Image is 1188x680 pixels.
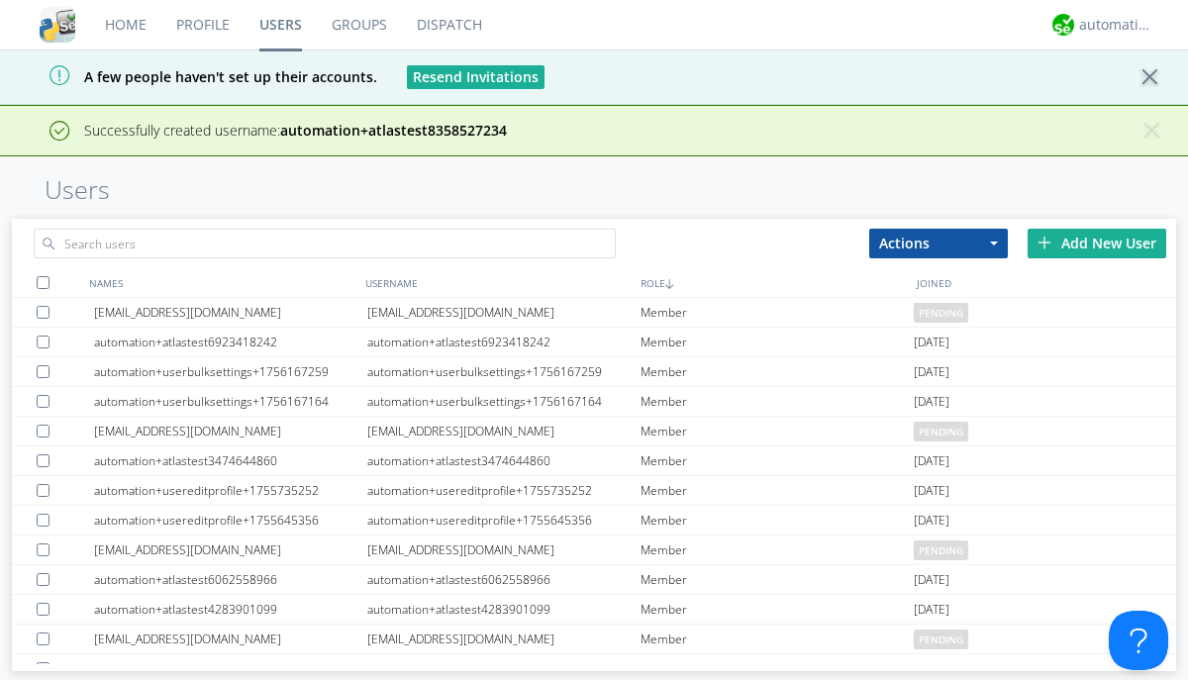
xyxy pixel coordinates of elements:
span: [DATE] [914,595,949,625]
span: pending [914,303,968,323]
span: pending [914,630,968,649]
div: [EMAIL_ADDRESS][DOMAIN_NAME] [367,417,641,445]
div: NAMES [84,268,360,297]
input: Search users [34,229,616,258]
div: Member [641,298,914,327]
div: [EMAIL_ADDRESS][DOMAIN_NAME] [367,625,641,653]
a: automation+atlastest3474644860automation+atlastest3474644860Member[DATE] [12,446,1176,476]
div: Member [641,387,914,416]
div: ROLE [636,268,912,297]
div: Member [641,446,914,475]
div: Member [641,417,914,445]
span: Successfully created username: [84,121,507,140]
div: JOINED [912,268,1188,297]
span: [DATE] [914,446,949,476]
div: automation+userbulksettings+1756167164 [94,387,367,416]
div: automation+userbulksettings+1756167259 [94,357,367,386]
div: automation+atlas [1079,15,1153,35]
iframe: Toggle Customer Support [1109,611,1168,670]
div: automation+usereditprofile+1755645356 [94,506,367,534]
div: automation+userbulksettings+1756167259 [367,357,641,386]
a: automation+atlastest4283901099automation+atlastest4283901099Member[DATE] [12,595,1176,625]
span: [DATE] [914,357,949,387]
a: automation+atlastest6923418242automation+atlastest6923418242Member[DATE] [12,328,1176,357]
div: automation+atlastest3474644860 [94,446,367,475]
div: automation+userbulksettings+1756167164 [367,387,641,416]
img: plus.svg [1038,236,1051,249]
div: automation+atlastest6062558966 [367,565,641,594]
a: [EMAIL_ADDRESS][DOMAIN_NAME][EMAIL_ADDRESS][DOMAIN_NAME]Memberpending [12,625,1176,654]
div: automation+atlastest6923418242 [94,328,367,356]
div: Member [641,565,914,594]
strong: automation+atlastest8358527234 [280,121,507,140]
div: Add New User [1028,229,1166,258]
div: automation+atlastest4283901099 [94,595,367,624]
div: Member [641,357,914,386]
div: Member [641,476,914,505]
a: automation+usereditprofile+1755735252automation+usereditprofile+1755735252Member[DATE] [12,476,1176,506]
div: automation+atlastest6062558966 [94,565,367,594]
div: automation+atlastest6923418242 [367,328,641,356]
div: automation+usereditprofile+1755735252 [94,476,367,505]
div: automation+usereditprofile+1755645356 [367,506,641,534]
div: [EMAIL_ADDRESS][DOMAIN_NAME] [94,298,367,327]
div: automation+usereditprofile+1755735252 [367,476,641,505]
button: Actions [869,229,1008,258]
span: [DATE] [914,387,949,417]
div: automation+atlastest4283901099 [367,595,641,624]
div: Member [641,595,914,624]
div: [EMAIL_ADDRESS][DOMAIN_NAME] [94,417,367,445]
span: [DATE] [914,328,949,357]
div: [EMAIL_ADDRESS][DOMAIN_NAME] [94,535,367,564]
img: d2d01cd9b4174d08988066c6d424eccd [1052,14,1074,36]
span: A few people haven't set up their accounts. [15,67,377,86]
div: Member [641,535,914,564]
a: [EMAIL_ADDRESS][DOMAIN_NAME][EMAIL_ADDRESS][DOMAIN_NAME]Memberpending [12,298,1176,328]
a: automation+atlastest6062558966automation+atlastest6062558966Member[DATE] [12,565,1176,595]
div: Member [641,625,914,653]
a: automation+userbulksettings+1756167259automation+userbulksettings+1756167259Member[DATE] [12,357,1176,387]
a: automation+usereditprofile+1755645356automation+usereditprofile+1755645356Member[DATE] [12,506,1176,535]
a: [EMAIL_ADDRESS][DOMAIN_NAME][EMAIL_ADDRESS][DOMAIN_NAME]Memberpending [12,417,1176,446]
div: Member [641,506,914,534]
span: [DATE] [914,506,949,535]
div: USERNAME [360,268,637,297]
div: automation+atlastest3474644860 [367,446,641,475]
div: Member [641,328,914,356]
a: automation+userbulksettings+1756167164automation+userbulksettings+1756167164Member[DATE] [12,387,1176,417]
div: [EMAIL_ADDRESS][DOMAIN_NAME] [94,625,367,653]
button: Resend Invitations [407,65,544,89]
div: [EMAIL_ADDRESS][DOMAIN_NAME] [367,535,641,564]
span: pending [914,422,968,441]
span: [DATE] [914,476,949,506]
span: [DATE] [914,565,949,595]
div: [EMAIL_ADDRESS][DOMAIN_NAME] [367,298,641,327]
img: cddb5a64eb264b2086981ab96f4c1ba7 [40,7,75,43]
a: [EMAIL_ADDRESS][DOMAIN_NAME][EMAIL_ADDRESS][DOMAIN_NAME]Memberpending [12,535,1176,565]
span: pending [914,540,968,560]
